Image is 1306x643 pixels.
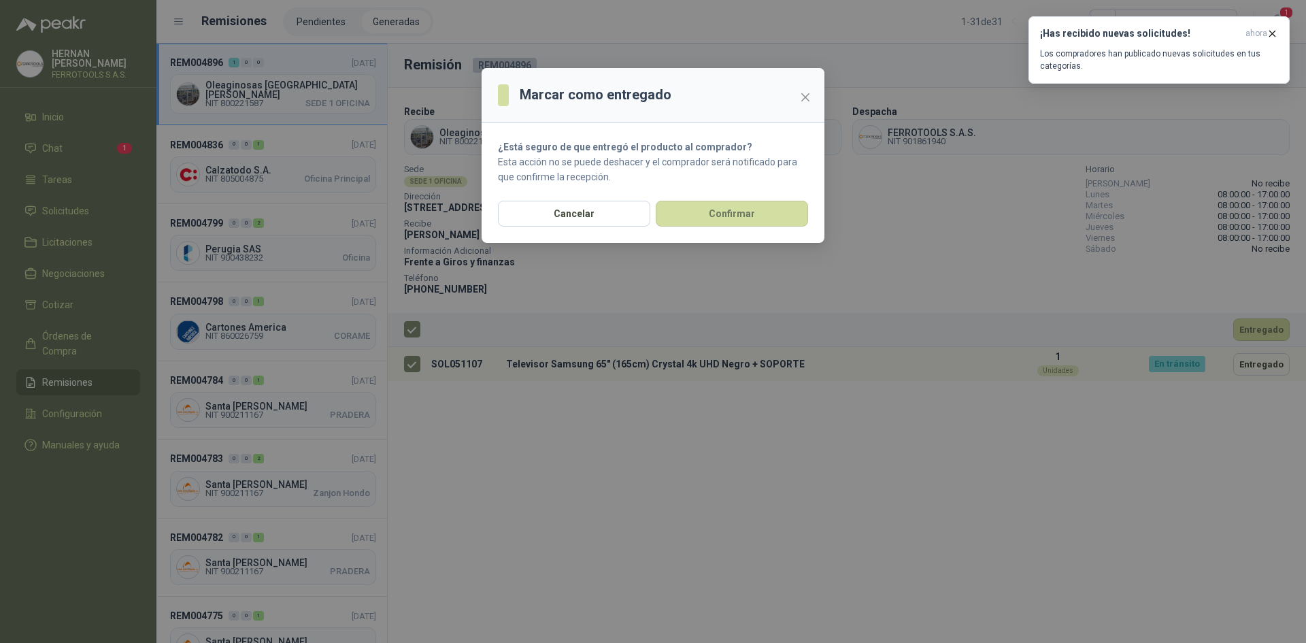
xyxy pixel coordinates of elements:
button: Cancelar [498,201,650,227]
button: Close [794,86,816,108]
button: Confirmar [656,201,808,227]
p: Esta acción no se puede deshacer y el comprador será notificado para que confirme la recepción. [498,154,808,184]
h3: Marcar como entregado [520,84,671,105]
strong: ¿Está seguro de que entregó el producto al comprador? [498,142,752,152]
span: close [800,92,811,103]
